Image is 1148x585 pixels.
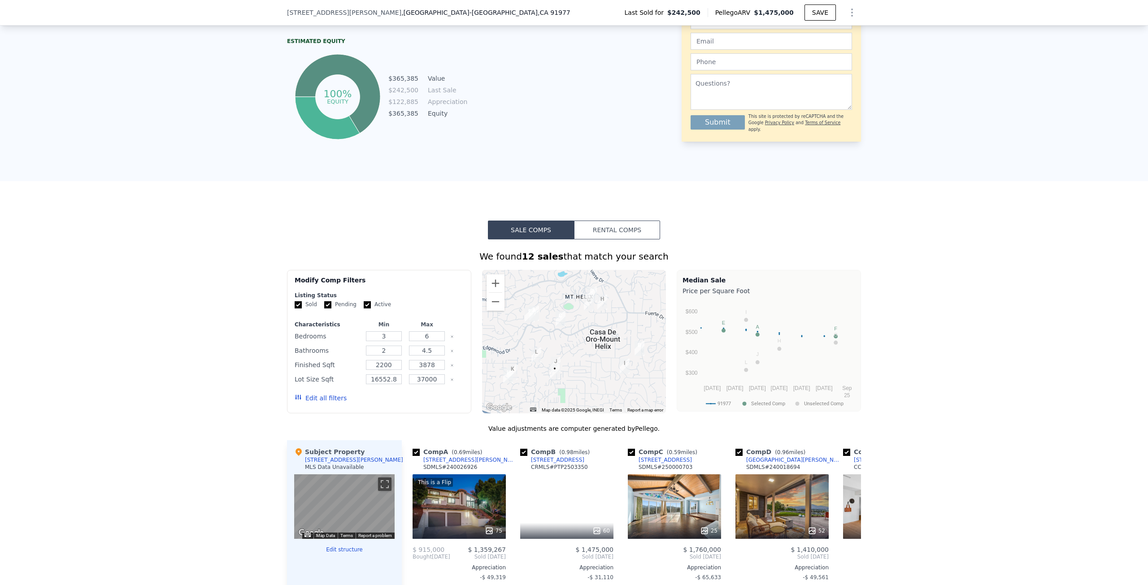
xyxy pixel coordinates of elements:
[715,8,754,17] span: Pellego ARV
[304,533,311,537] button: Keyboard shortcuts
[771,385,788,391] text: [DATE]
[777,449,789,455] span: 0.96
[844,392,850,399] text: 25
[683,285,855,297] div: Price per Square Foot
[295,292,464,299] div: Listing Status
[561,449,574,455] span: 0.98
[295,330,361,342] div: Bedrooms
[450,335,454,338] button: Clear
[287,424,861,433] div: Value adjustments are computer generated by Pellego .
[803,574,829,581] span: -$ 49,561
[765,120,794,125] a: Privacy Policy
[683,297,855,409] svg: A chart.
[686,308,698,315] text: $600
[686,370,698,376] text: $300
[628,553,721,560] span: Sold [DATE]
[426,85,466,95] td: Last Sale
[423,456,517,464] div: [STREET_ADDRESS][PERSON_NAME]
[748,113,852,133] div: This site is protected by reCAPTCHA and the Google and apply.
[531,464,588,471] div: CRMLS # PTP2503350
[531,456,584,464] div: [STREET_ADDRESS]
[691,33,852,50] input: Email
[426,97,466,107] td: Appreciation
[294,474,395,539] div: Street View
[746,464,800,471] div: SDMLS # 240018694
[413,456,517,464] a: [STREET_ADDRESS][PERSON_NAME]
[771,449,809,455] span: ( miles)
[635,341,644,356] div: 4344 Calavo Dr
[683,276,855,285] div: Median Sale
[808,526,825,535] div: 52
[294,546,395,553] button: Edit structure
[295,301,317,308] label: Sold
[550,364,560,379] div: 4177 Conrad Dr
[487,274,504,292] button: Zoom in
[551,357,561,372] div: 9798 Crimson Fire Ct
[754,9,794,16] span: $1,475,000
[597,295,607,310] div: 10250 Vista De La Cruz
[556,311,565,326] div: 4720 Divine Way
[487,293,504,311] button: Zoom out
[843,447,916,456] div: Comp E
[316,533,335,539] button: Map Data
[364,321,404,328] div: Min
[388,85,419,95] td: $242,500
[704,385,721,391] text: [DATE]
[364,301,371,308] input: Active
[413,553,450,560] div: [DATE]
[522,251,564,262] strong: 12 sales
[695,574,721,581] span: -$ 65,633
[529,306,539,321] div: 4794 Jeffer Ln
[587,574,613,581] span: -$ 31,110
[413,564,506,571] div: Appreciation
[805,120,840,125] a: Terms of Service
[628,456,692,464] a: [STREET_ADDRESS]
[468,546,506,553] span: $ 1,359,267
[416,478,453,487] div: This is a Flip
[407,321,447,328] div: Max
[700,526,717,535] div: 25
[520,456,584,464] a: [STREET_ADDRESS]
[843,4,861,22] button: Show Options
[295,301,302,308] input: Sold
[448,449,486,455] span: ( miles)
[592,526,610,535] div: 60
[584,295,594,311] div: 10160 Vista De La Cruz
[450,364,454,367] button: Clear
[450,553,506,560] span: Sold [DATE]
[520,553,613,560] span: Sold [DATE]
[686,349,698,355] text: $400
[295,321,361,328] div: Characteristics
[627,407,663,412] a: Report a map error
[542,407,604,412] span: Map data ©2025 Google, INEGI
[287,38,466,45] div: Estimated Equity
[503,368,513,383] div: 4172 S Tropico Dr
[525,307,535,322] div: 4750 Jeffer Ln
[691,115,745,130] button: Submit
[423,464,477,471] div: SDMLS # 240026926
[735,447,809,456] div: Comp D
[778,338,781,343] text: H
[364,301,391,308] label: Active
[834,326,837,331] text: F
[295,359,361,371] div: Finished Sqft
[751,401,785,407] text: Selected Comp
[735,564,829,571] div: Appreciation
[305,456,403,464] div: [STREET_ADDRESS][PERSON_NAME]
[843,564,936,571] div: Appreciation
[843,456,907,464] a: [STREET_ADDRESS]
[756,324,760,329] text: A
[484,402,514,413] a: Open this area in Google Maps (opens a new window)
[388,97,419,107] td: $122,885
[854,456,907,464] div: [STREET_ADDRESS]
[639,456,692,464] div: [STREET_ADDRESS]
[531,347,541,363] div: 4242 Avenida Gregory
[609,407,622,412] a: Terms (opens in new tab)
[639,464,692,471] div: SDMLS # 250000703
[426,74,466,83] td: Value
[574,221,660,239] button: Rental Comps
[628,447,701,456] div: Comp C
[793,385,810,391] text: [DATE]
[683,546,721,553] span: $ 1,760,000
[401,8,570,17] span: , [GEOGRAPHIC_DATA]-[GEOGRAPHIC_DATA]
